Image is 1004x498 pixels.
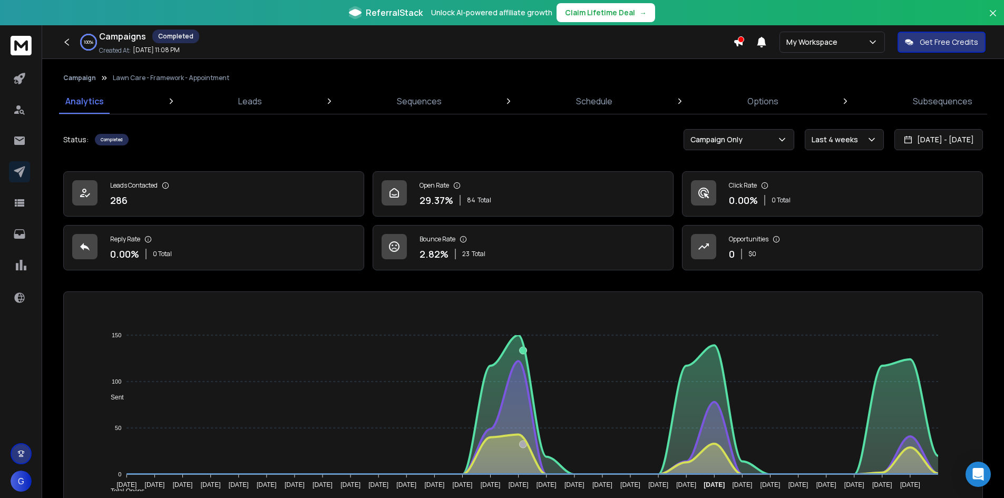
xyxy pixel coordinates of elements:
p: My Workspace [786,37,842,47]
p: 0.00 % [110,247,139,261]
p: Click Rate [729,181,757,190]
tspan: [DATE] [368,481,388,489]
a: Analytics [59,89,110,114]
tspan: [DATE] [788,481,808,489]
p: 286 [110,193,128,208]
tspan: [DATE] [145,481,165,489]
button: Campaign [63,74,96,82]
p: $ 0 [748,250,756,258]
p: 0 Total [772,196,791,204]
tspan: [DATE] [844,481,864,489]
tspan: [DATE] [564,481,584,489]
p: Options [747,95,778,108]
tspan: 50 [115,425,121,431]
tspan: [DATE] [285,481,305,489]
span: Sent [103,394,124,401]
p: Reply Rate [110,235,140,243]
span: 23 [462,250,470,258]
tspan: [DATE] [732,481,752,489]
p: Schedule [576,95,612,108]
tspan: [DATE] [816,481,836,489]
span: → [639,7,647,18]
tspan: [DATE] [201,481,221,489]
a: Click Rate0.00%0 Total [682,171,983,217]
p: Opportunities [729,235,768,243]
tspan: [DATE] [872,481,892,489]
button: [DATE] - [DATE] [894,129,983,150]
p: Leads [238,95,262,108]
p: Analytics [65,95,104,108]
tspan: [DATE] [761,481,781,489]
tspan: 0 [118,471,121,477]
p: Open Rate [420,181,449,190]
p: 0 Total [153,250,172,258]
p: Subsequences [913,95,972,108]
tspan: [DATE] [481,481,501,489]
a: Subsequences [906,89,979,114]
tspan: 150 [112,332,121,338]
tspan: [DATE] [173,481,193,489]
p: Campaign Only [690,134,747,145]
p: [DATE] 11:08 PM [133,46,180,54]
tspan: [DATE] [453,481,473,489]
p: Status: [63,134,89,145]
p: Get Free Credits [920,37,978,47]
a: Leads Contacted286 [63,171,364,217]
tspan: [DATE] [116,481,137,489]
a: Leads [232,89,268,114]
p: Bounce Rate [420,235,455,243]
p: Sequences [397,95,442,108]
button: Get Free Credits [898,32,986,53]
tspan: [DATE] [257,481,277,489]
p: 0.00 % [729,193,758,208]
p: 100 % [84,39,93,45]
button: G [11,471,32,492]
p: 0 [729,247,735,261]
p: 29.37 % [420,193,453,208]
tspan: [DATE] [229,481,249,489]
a: Schedule [570,89,619,114]
p: Lawn Care - Framework - Appointment [113,74,229,82]
span: 84 [467,196,475,204]
a: Sequences [391,89,448,114]
tspan: [DATE] [396,481,416,489]
span: ReferralStack [366,6,423,19]
p: Leads Contacted [110,181,158,190]
tspan: 100 [112,378,121,385]
a: Bounce Rate2.82%23Total [373,225,674,270]
tspan: [DATE] [592,481,612,489]
span: Total Opens [103,487,144,495]
tspan: [DATE] [620,481,640,489]
tspan: [DATE] [900,481,920,489]
a: Opportunities0$0 [682,225,983,270]
button: Close banner [986,6,1000,32]
p: Last 4 weeks [812,134,862,145]
button: Claim Lifetime Deal→ [557,3,655,22]
span: Total [472,250,485,258]
tspan: [DATE] [676,481,696,489]
p: 2.82 % [420,247,449,261]
h1: Campaigns [99,30,146,43]
a: Reply Rate0.00%0 Total [63,225,364,270]
a: Options [741,89,785,114]
p: Created At: [99,46,131,55]
tspan: [DATE] [509,481,529,489]
span: Total [477,196,491,204]
tspan: [DATE] [537,481,557,489]
a: Open Rate29.37%84Total [373,171,674,217]
tspan: [DATE] [340,481,360,489]
div: Completed [152,30,199,43]
div: Completed [95,134,129,145]
p: Unlock AI-powered affiliate growth [431,7,552,18]
div: Open Intercom Messenger [966,462,991,487]
tspan: [DATE] [313,481,333,489]
tspan: [DATE] [424,481,444,489]
tspan: [DATE] [704,481,725,489]
tspan: [DATE] [648,481,668,489]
